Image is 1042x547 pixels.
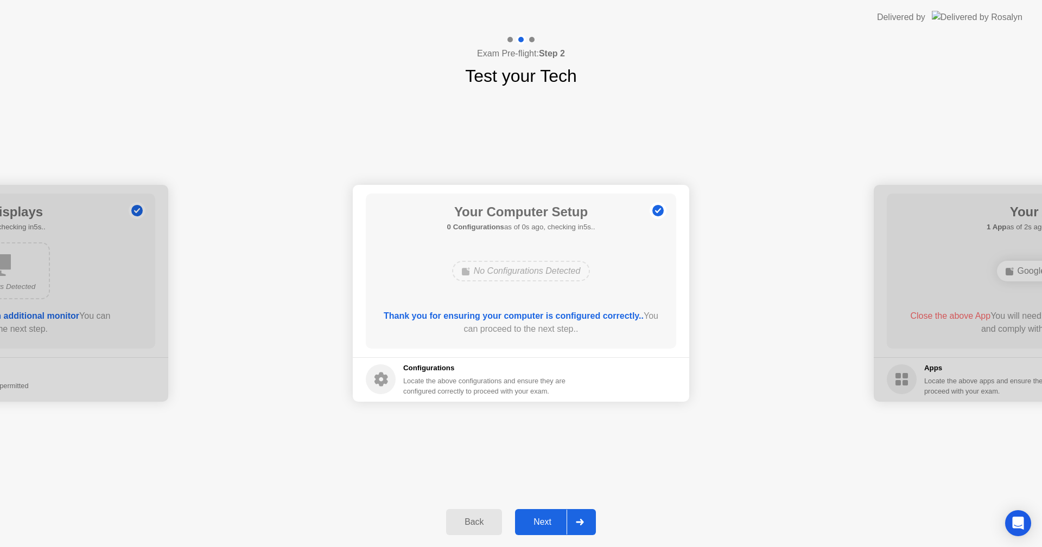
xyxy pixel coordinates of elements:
h5: as of 0s ago, checking in5s.. [447,222,595,233]
h4: Exam Pre-flight: [477,47,565,60]
h1: Test your Tech [465,63,577,89]
h5: Configurations [403,363,568,374]
div: Open Intercom Messenger [1005,510,1031,536]
div: Back [449,517,499,527]
button: Next [515,509,596,535]
div: Delivered by [877,11,925,24]
b: Step 2 [539,49,565,58]
div: Next [518,517,567,527]
div: Locate the above configurations and ensure they are configured correctly to proceed with your exam. [403,376,568,396]
div: You can proceed to the next step.. [382,310,661,336]
img: Delivered by Rosalyn [932,11,1022,23]
h1: Your Computer Setup [447,202,595,222]
button: Back [446,509,502,535]
b: Thank you for ensuring your computer is configured correctly.. [384,311,644,320]
div: No Configurations Detected [452,261,590,281]
b: 0 Configurations [447,223,504,231]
